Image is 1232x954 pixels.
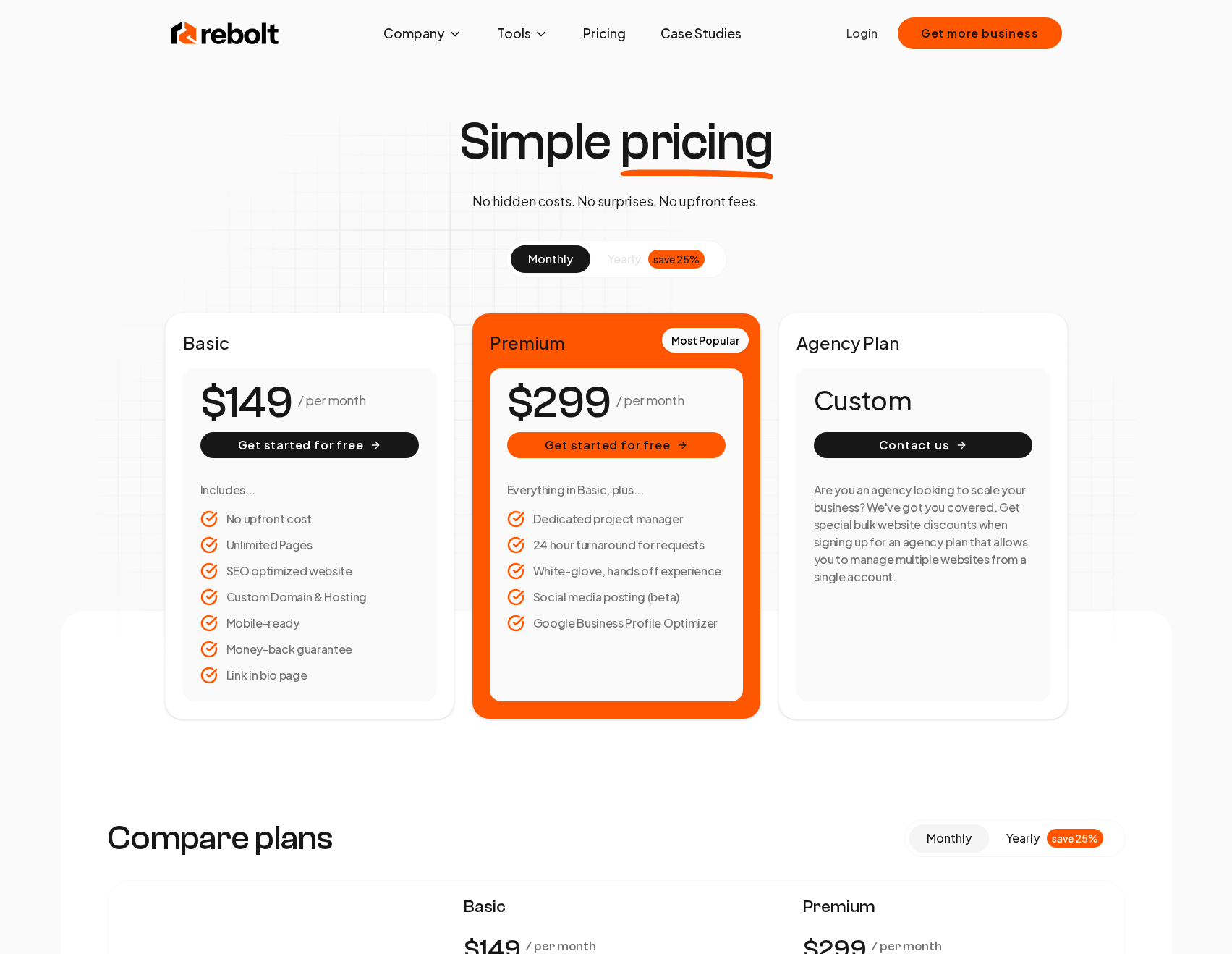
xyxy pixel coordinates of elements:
[372,19,474,48] button: Company
[814,432,1032,458] button: Contact us
[989,824,1121,852] button: yearlysave 25%
[507,536,726,554] li: 24 hour turnaround for requests
[927,830,972,845] span: monthly
[200,432,419,458] button: Get started for free
[1006,830,1040,847] span: yearly
[200,667,419,684] li: Link in bio page
[796,331,1050,354] h2: Agency Plan
[909,824,989,852] button: monthly
[1047,829,1103,848] div: save 25%
[298,390,365,410] p: / per month
[200,510,419,528] li: No upfront cost
[846,25,878,42] a: Login
[507,588,726,606] li: Social media posting (beta)
[200,562,419,580] li: SEO optimized website
[814,386,1032,415] h1: Custom
[459,116,773,168] h1: Simple
[507,510,726,528] li: Dedicated project manager
[608,250,641,268] span: yearly
[507,615,726,632] li: Google Business Profile Optimizer
[620,116,773,168] span: pricing
[898,17,1062,49] button: Get more business
[200,641,419,658] li: Money-back guarantee
[616,390,684,410] p: / per month
[107,821,334,856] h3: Compare plans
[507,562,726,580] li: White-glove, hands off experience
[648,250,705,269] div: save 25%
[200,536,419,554] li: Unlimited Pages
[507,432,726,458] button: Get started for free
[511,245,590,273] button: monthly
[464,895,768,919] span: Basic
[814,481,1032,586] h3: Are you an agency looking to scale your business? We've got you covered. Get special bulk website...
[490,331,743,354] h2: Premium
[507,371,611,436] number-flow-react: $299
[200,371,292,436] number-flow-react: $149
[649,19,753,48] a: Case Studies
[662,328,749,353] div: Most Popular
[572,19,637,48] a: Pricing
[200,615,419,632] li: Mobile-ready
[507,481,726,499] h3: Everything in Basic, plus...
[528,251,573,266] span: monthly
[200,481,419,499] h3: Includes...
[803,895,1108,919] span: Premium
[485,19,560,48] button: Tools
[200,588,419,606] li: Custom Domain & Hosting
[183,331,436,354] h2: Basic
[590,245,722,273] button: yearlysave 25%
[171,19,279,48] img: Rebolt Logo
[472,191,759,211] p: No hidden costs. No surprises. No upfront fees.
